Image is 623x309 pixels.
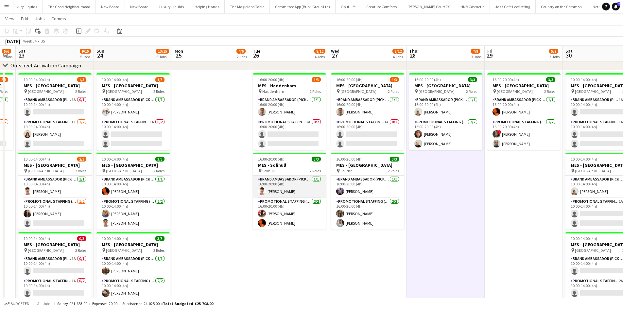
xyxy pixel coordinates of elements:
[96,255,170,277] app-card-role: Brand Ambassador (Pick up)1/110:00-14:00 (4h)[PERSON_NAME]
[106,168,142,173] span: [GEOGRAPHIC_DATA]
[153,89,164,94] span: 2 Roles
[331,96,404,118] app-card-role: Brand Ambassador (Pick up)1/116:00-20:00 (4h)[PERSON_NAME]
[253,118,326,150] app-card-role: Promotional Staffing (Brand Ambassadors)2A0/216:00-20:00 (4h)
[262,168,275,173] span: Solihull
[258,77,285,82] span: 16:00-20:00 (4h)
[270,0,336,13] button: Committee App (Burki Group Ltd)
[409,73,482,150] div: 16:00-20:00 (4h)3/3MES - [GEOGRAPHIC_DATA] [GEOGRAPHIC_DATA]2 RolesBrand Ambassador (Pick up)1/11...
[3,14,17,23] a: View
[18,73,92,150] app-job-card: 10:00-14:00 (4h)1/3MES - [GEOGRAPHIC_DATA] [GEOGRAPHIC_DATA]2 RolesBrand Ambassador (Pick up)1A0/...
[253,153,326,230] div: 16:00-20:00 (4h)3/3MES - Solihull Solihull2 RolesBrand Ambassador (Pick up)1/116:00-20:00 (4h)[PE...
[310,89,321,94] span: 2 Roles
[331,176,404,198] app-card-role: Brand Ambassador (Pick up)1/116:00-20:00 (4h)[PERSON_NAME]
[487,48,493,54] span: Fri
[5,38,20,44] div: [DATE]
[564,52,573,59] span: 30
[174,52,183,59] span: 25
[36,301,52,306] span: All jobs
[24,77,50,82] span: 10:00-14:00 (4h)
[253,198,326,230] app-card-role: Promotional Staffing (Brand Ambassadors)2/216:00-20:00 (4h)[PERSON_NAME][PERSON_NAME]
[390,157,399,162] span: 3/3
[331,83,404,89] h3: MES - [GEOGRAPHIC_DATA]
[28,248,64,253] span: [GEOGRAPHIC_DATA]
[95,52,104,59] span: 24
[24,157,50,162] span: 10:00-14:00 (4h)
[388,89,399,94] span: 2 Roles
[409,96,482,118] app-card-role: Brand Ambassador (Pick up)1/116:00-20:00 (4h)[PERSON_NAME]
[96,83,170,89] h3: MES - [GEOGRAPHIC_DATA]
[96,232,170,309] app-job-card: 10:00-14:00 (4h)3/3MES - [GEOGRAPHIC_DATA] [GEOGRAPHIC_DATA]2 RolesBrand Ambassador (Pick up)1/11...
[2,49,11,54] span: 5/6
[419,89,455,94] span: [GEOGRAPHIC_DATA]
[22,39,38,43] span: Week 34
[312,77,321,82] span: 1/3
[331,198,404,230] app-card-role: Promotional Staffing (Brand Ambassadors)2/216:00-20:00 (4h)[PERSON_NAME][PERSON_NAME]
[35,16,45,22] span: Jobs
[175,48,183,54] span: Mon
[468,77,477,82] span: 3/3
[32,14,47,23] a: Jobs
[497,130,501,134] span: !
[253,73,326,150] app-job-card: 16:00-20:00 (4h)1/3MES - Haddenham Haddenham2 RolesBrand Ambassador (Pick up)1/116:00-20:00 (4h)[...
[2,54,12,59] div: 2 Jobs
[466,89,477,94] span: 2 Roles
[330,52,339,59] span: 27
[43,0,96,13] button: The Good Neighbourhood
[549,49,558,54] span: 5/9
[102,157,128,162] span: 10:00-14:00 (4h)
[155,236,164,241] span: 3/3
[96,153,170,230] app-job-card: 10:00-14:00 (4h)3/3MES - [GEOGRAPHIC_DATA] [GEOGRAPHIC_DATA]2 RolesBrand Ambassador (Pick up)1/11...
[106,89,142,94] span: [GEOGRAPHIC_DATA]
[75,89,86,94] span: 2 Roles
[487,73,561,150] div: 16:00-20:00 (4h)3/3MES - [GEOGRAPHIC_DATA] [GEOGRAPHIC_DATA]2 RolesBrand Ambassador (Pick up)1/11...
[331,48,339,54] span: Wed
[336,157,363,162] span: 16:00-20:00 (4h)
[315,54,325,59] div: 4 Jobs
[331,73,404,150] app-job-card: 16:00-20:00 (4h)1/3MES - [GEOGRAPHIC_DATA] [GEOGRAPHIC_DATA]2 RolesBrand Ambassador (Pick up)1/11...
[393,54,403,59] div: 4 Jobs
[236,49,246,54] span: 4/6
[80,54,91,59] div: 5 Jobs
[18,232,92,309] app-job-card: 10:00-14:00 (4h)0/3MES - [GEOGRAPHIC_DATA] [GEOGRAPHIC_DATA]2 RolesBrand Ambassador (Pick up)1A0/...
[262,89,284,94] span: Haddenham
[28,89,64,94] span: [GEOGRAPHIC_DATA]
[96,73,170,150] app-job-card: 10:00-14:00 (4h)1/3MES - [GEOGRAPHIC_DATA] [GEOGRAPHIC_DATA]2 RolesBrand Ambassador (Pick up)1/11...
[17,52,26,59] span: 23
[102,236,128,241] span: 10:00-14:00 (4h)
[549,54,560,59] div: 3 Jobs
[77,77,86,82] span: 1/3
[18,14,31,23] a: Edit
[96,176,170,198] app-card-role: Brand Ambassador (Pick up)1/110:00-14:00 (4h)[PERSON_NAME]
[414,77,441,82] span: 16:00-20:00 (4h)
[18,153,92,230] app-job-card: 10:00-14:00 (4h)2/3MES - [GEOGRAPHIC_DATA] [GEOGRAPHIC_DATA]2 RolesBrand Ambassador (Pick up)1/11...
[571,236,597,241] span: 10:00-14:00 (4h)
[331,118,404,150] app-card-role: Promotional Staffing (Brand Ambassadors)1A0/216:00-20:00 (4h)
[57,301,213,306] div: Salary £21 683.00 + Expenses £0.00 + Subsistence £4 025.00 =
[125,0,154,13] button: New Board
[156,54,169,59] div: 5 Jobs
[18,176,92,198] app-card-role: Brand Ambassador (Pick up)1/110:00-14:00 (4h)[PERSON_NAME]
[331,153,404,230] div: 16:00-20:00 (4h)3/3MES - [GEOGRAPHIC_DATA] Southall2 RolesBrand Ambassador (Pick up)1/116:00-20:0...
[571,77,597,82] span: 10:00-14:00 (4h)
[575,168,611,173] span: [GEOGRAPHIC_DATA]
[21,16,28,22] span: Edit
[544,89,555,94] span: 2 Roles
[96,118,170,150] app-card-role: Promotional Staffing (Brand Ambassadors)1A0/210:00-14:00 (4h)
[18,48,26,54] span: Sat
[471,49,480,54] span: 7/9
[536,0,587,13] button: Country on the Common
[77,236,86,241] span: 0/3
[155,77,164,82] span: 1/3
[402,0,455,13] button: [PERSON_NAME] Court FX
[24,236,50,241] span: 10:00-14:00 (4h)
[41,39,47,43] div: BST
[163,301,213,306] span: Total Budgeted £25 708.00
[493,77,519,82] span: 16:00-20:00 (4h)
[18,83,92,89] h3: MES - [GEOGRAPHIC_DATA]
[18,255,92,277] app-card-role: Brand Ambassador (Pick up)1A0/110:00-14:00 (4h)
[96,48,104,54] span: Sun
[51,16,66,22] span: Comms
